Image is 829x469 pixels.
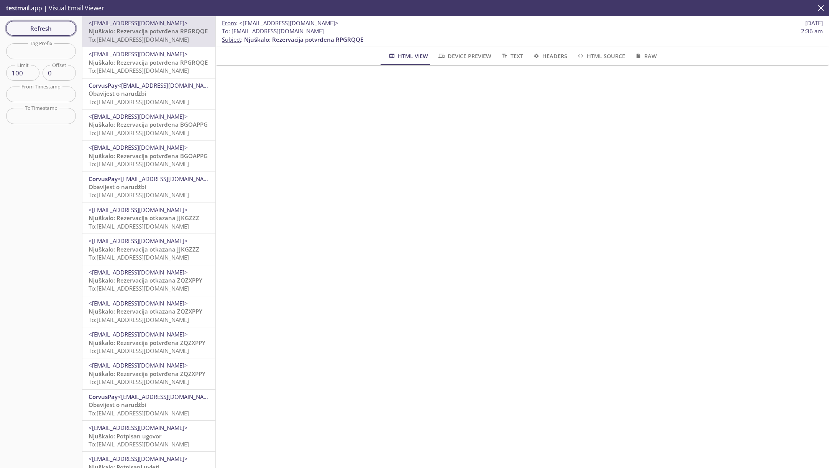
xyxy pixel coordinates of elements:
span: To: [EMAIL_ADDRESS][DOMAIN_NAME] [89,440,189,448]
span: <[EMAIL_ADDRESS][DOMAIN_NAME]> [118,175,217,183]
span: To: [EMAIL_ADDRESS][DOMAIN_NAME] [89,36,189,43]
span: To: [EMAIL_ADDRESS][DOMAIN_NAME] [89,98,189,106]
span: To: [EMAIL_ADDRESS][DOMAIN_NAME] [89,316,189,324]
span: [DATE] [805,19,823,27]
span: <[EMAIL_ADDRESS][DOMAIN_NAME]> [89,424,188,431]
div: CorvusPay<[EMAIL_ADDRESS][DOMAIN_NAME]>Obavijest o narudžbiTo:[EMAIL_ADDRESS][DOMAIN_NAME] [82,172,215,203]
span: CorvusPay [89,82,118,89]
span: <[EMAIL_ADDRESS][DOMAIN_NAME]> [89,299,188,307]
span: To: [EMAIL_ADDRESS][DOMAIN_NAME] [89,129,189,137]
div: <[EMAIL_ADDRESS][DOMAIN_NAME]>Njuškalo: Rezervacija potvrđena RPGRQQETo:[EMAIL_ADDRESS][DOMAIN_NAME] [82,47,215,78]
span: <[EMAIL_ADDRESS][DOMAIN_NAME]> [118,393,217,400]
span: Njuškalo: Rezervacija potvrđena RPGRQQE [89,27,208,35]
span: Njuškalo: Rezervacija potvrđena RPGRQQE [89,59,208,66]
span: From [222,19,236,27]
span: Refresh [12,23,70,33]
span: To: [EMAIL_ADDRESS][DOMAIN_NAME] [89,222,189,230]
div: <[EMAIL_ADDRESS][DOMAIN_NAME]>Njuškalo: Rezervacija otkazana JJKGZZZTo:[EMAIL_ADDRESS][DOMAIN_NAME] [82,234,215,265]
span: Subject [222,36,241,43]
span: Njuškalo: Rezervacija otkazana JJKGZZZ [89,214,199,222]
div: <[EMAIL_ADDRESS][DOMAIN_NAME]>Njuškalo: Rezervacija potvrđena BGOAPPGTo:[EMAIL_ADDRESS][DOMAIN_NAME] [82,109,215,140]
span: Obavijest o narudžbi [89,183,146,191]
span: Obavijest o narudžbi [89,401,146,409]
span: CorvusPay [89,393,118,400]
span: <[EMAIL_ADDRESS][DOMAIN_NAME]> [89,361,188,369]
span: To: [EMAIL_ADDRESS][DOMAIN_NAME] [89,347,189,355]
span: Device Preview [437,51,491,61]
div: CorvusPay<[EMAIL_ADDRESS][DOMAIN_NAME]>Obavijest o narudžbiTo:[EMAIL_ADDRESS][DOMAIN_NAME] [82,78,215,109]
span: Njuškalo: Rezervacija potvrđena RPGRQQE [244,36,363,43]
span: To: [EMAIL_ADDRESS][DOMAIN_NAME] [89,284,189,292]
span: To: [EMAIL_ADDRESS][DOMAIN_NAME] [89,67,189,74]
span: Headers [532,51,567,61]
span: CorvusPay [89,175,118,183]
span: To: [EMAIL_ADDRESS][DOMAIN_NAME] [89,378,189,386]
span: To: [EMAIL_ADDRESS][DOMAIN_NAME] [89,409,189,417]
span: Njuškalo: Rezervacija otkazana ZQZXPPY [89,307,202,315]
span: <[EMAIL_ADDRESS][DOMAIN_NAME]> [89,144,188,151]
div: CorvusPay<[EMAIL_ADDRESS][DOMAIN_NAME]>Obavijest o narudžbiTo:[EMAIL_ADDRESS][DOMAIN_NAME] [82,390,215,420]
div: <[EMAIL_ADDRESS][DOMAIN_NAME]>Njuškalo: Potpisan ugovorTo:[EMAIL_ADDRESS][DOMAIN_NAME] [82,421,215,451]
div: <[EMAIL_ADDRESS][DOMAIN_NAME]>Njuškalo: Rezervacija otkazana ZQZXPPYTo:[EMAIL_ADDRESS][DOMAIN_NAME] [82,265,215,296]
span: To: [EMAIL_ADDRESS][DOMAIN_NAME] [89,160,189,168]
span: testmail [6,4,30,12]
span: : [222,19,338,27]
span: <[EMAIL_ADDRESS][DOMAIN_NAME]> [118,82,217,89]
div: <[EMAIL_ADDRESS][DOMAIN_NAME]>Njuškalo: Rezervacija potvrđena BGOAPPGTo:[EMAIL_ADDRESS][DOMAIN_NAME] [82,141,215,171]
button: Refresh [6,21,76,36]
span: Njuškalo: Rezervacija potvrđena BGOAPPG [89,152,208,160]
p: : [222,27,823,44]
span: 2:36 am [801,27,823,35]
span: HTML View [388,51,428,61]
div: <[EMAIL_ADDRESS][DOMAIN_NAME]>Njuškalo: Rezervacija otkazana JJKGZZZTo:[EMAIL_ADDRESS][DOMAIN_NAME] [82,203,215,234]
span: <[EMAIL_ADDRESS][DOMAIN_NAME]> [89,113,188,120]
span: Njuškalo: Rezervacija otkazana JJKGZZZ [89,245,199,253]
span: <[EMAIL_ADDRESS][DOMAIN_NAME]> [89,19,188,27]
span: : [EMAIL_ADDRESS][DOMAIN_NAME] [222,27,324,35]
span: HTML Source [576,51,625,61]
span: Obavijest o narudžbi [89,90,146,97]
span: Njuškalo: Rezervacija potvrđena BGOAPPG [89,121,208,128]
span: To: [EMAIL_ADDRESS][DOMAIN_NAME] [89,253,189,261]
span: To [222,27,228,35]
div: <[EMAIL_ADDRESS][DOMAIN_NAME]>Njuškalo: Rezervacija potvrđena RPGRQQETo:[EMAIL_ADDRESS][DOMAIN_NAME] [82,16,215,47]
span: Njuškalo: Potpisan ugovor [89,432,161,440]
span: <[EMAIL_ADDRESS][DOMAIN_NAME]> [89,268,188,276]
span: <[EMAIL_ADDRESS][DOMAIN_NAME]> [89,237,188,245]
span: <[EMAIL_ADDRESS][DOMAIN_NAME]> [89,50,188,58]
div: <[EMAIL_ADDRESS][DOMAIN_NAME]>Njuškalo: Rezervacija potvrđena ZQZXPPYTo:[EMAIL_ADDRESS][DOMAIN_NAME] [82,358,215,389]
span: <[EMAIL_ADDRESS][DOMAIN_NAME]> [239,19,338,27]
span: Text [501,51,523,61]
span: To: [EMAIL_ADDRESS][DOMAIN_NAME] [89,191,189,199]
div: <[EMAIL_ADDRESS][DOMAIN_NAME]>Njuškalo: Rezervacija otkazana ZQZXPPYTo:[EMAIL_ADDRESS][DOMAIN_NAME] [82,296,215,327]
span: Njuškalo: Rezervacija potvrđena ZQZXPPY [89,370,205,377]
span: Njuškalo: Rezervacija otkazana ZQZXPPY [89,276,202,284]
span: <[EMAIL_ADDRESS][DOMAIN_NAME]> [89,330,188,338]
span: Njuškalo: Rezervacija potvrđena ZQZXPPY [89,339,205,346]
span: Raw [634,51,657,61]
span: <[EMAIL_ADDRESS][DOMAIN_NAME]> [89,206,188,214]
div: <[EMAIL_ADDRESS][DOMAIN_NAME]>Njuškalo: Rezervacija potvrđena ZQZXPPYTo:[EMAIL_ADDRESS][DOMAIN_NAME] [82,327,215,358]
span: <[EMAIL_ADDRESS][DOMAIN_NAME]> [89,455,188,462]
